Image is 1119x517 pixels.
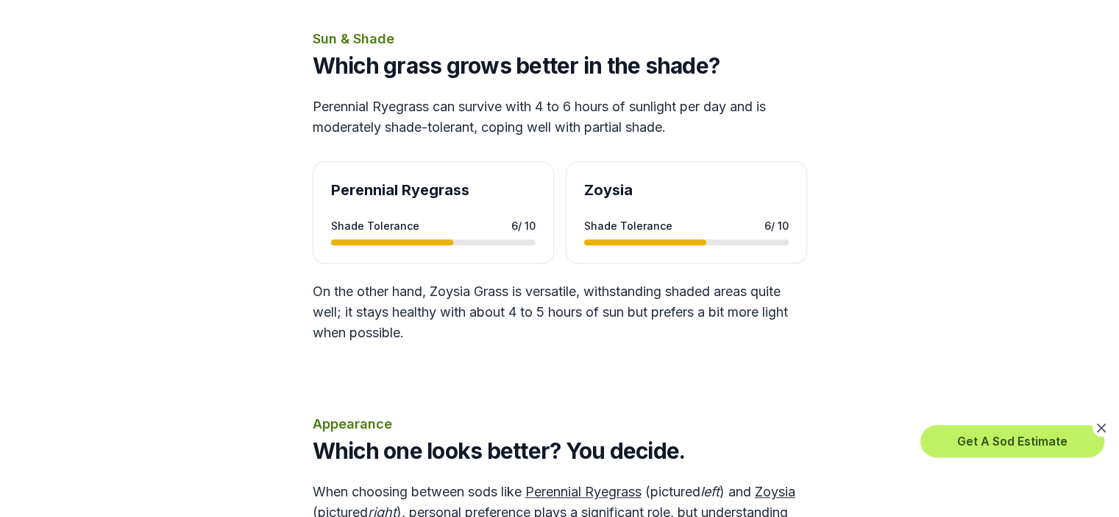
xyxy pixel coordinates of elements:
p: Perennial Ryegrass can survive with 4 to 6 hours of sunlight per day and is moderately shade-tole... [313,96,807,138]
p: Appearance [313,414,807,435]
p: On the other hand, Zoysia Grass is versatile, withstanding shaded areas quite well; it stays heal... [313,281,807,343]
span: Shade Tolerance [331,218,419,233]
span: Shade Tolerance [584,218,672,233]
h2: Which grass grows better in the shade? [313,52,807,79]
span: 6 / 10 [511,218,536,233]
span: 6 / 10 [764,218,789,233]
button: Get A Sod Estimate [920,426,1104,458]
strong: Zoysia [584,181,633,199]
strong: Perennial Ryegrass [331,181,469,199]
p: Sun & Shade [313,29,807,49]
